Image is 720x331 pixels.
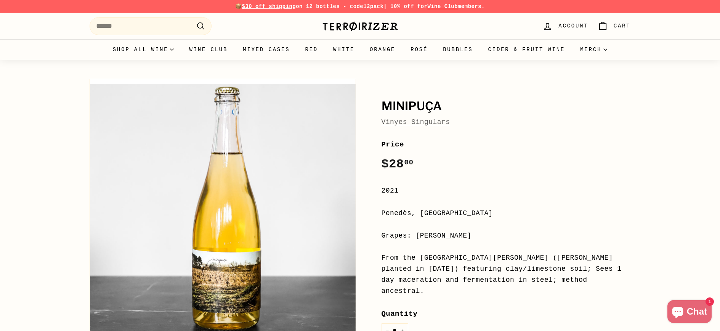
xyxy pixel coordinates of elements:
a: White [326,39,362,60]
div: Primary [74,39,646,60]
h1: Minipuça [382,100,631,113]
a: Orange [362,39,403,60]
a: Bubbles [435,39,480,60]
a: Mixed Cases [235,39,297,60]
span: $30 off shipping [242,3,296,10]
a: Red [297,39,326,60]
sup: 00 [404,158,413,167]
summary: Shop all wine [105,39,182,60]
span: $28 [382,157,414,171]
div: Grapes: [PERSON_NAME] [382,230,631,241]
summary: Merch [572,39,615,60]
div: 2021 [382,185,631,196]
div: Penedès, [GEOGRAPHIC_DATA] [382,208,631,219]
label: Price [382,139,631,150]
span: Account [558,22,588,30]
span: Cart [614,22,631,30]
p: 📦 on 12 bottles - code | 10% off for members. [90,2,631,11]
a: Rosé [403,39,435,60]
a: Cart [593,15,635,37]
label: Quantity [382,308,631,320]
a: Cider & Fruit Wine [481,39,573,60]
inbox-online-store-chat: Shopify online store chat [665,300,714,325]
strong: 12pack [363,3,383,10]
a: Vinyes Singulars [382,118,450,126]
a: Account [538,15,593,37]
div: From the [GEOGRAPHIC_DATA][PERSON_NAME] ([PERSON_NAME] planted in [DATE]) featuring clay/limeston... [382,252,631,296]
a: Wine Club [181,39,235,60]
a: Wine Club [427,3,458,10]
